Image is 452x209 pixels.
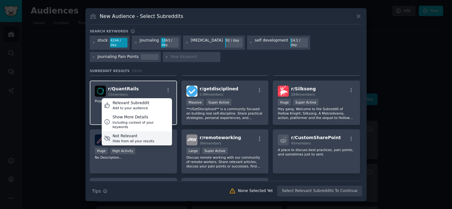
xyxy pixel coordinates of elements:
[140,38,159,48] div: Journaling
[92,188,101,195] span: Tips
[95,134,106,145] img: pens
[225,38,243,43] div: 92 / day
[113,100,149,106] div: Relevant Subreddit
[110,38,127,48] div: 4244 / day
[112,120,169,129] div: Including context of your keywords
[202,148,228,154] div: Super Active
[278,86,289,97] img: Silksong
[191,38,223,48] div: [MEDICAL_DATA]
[113,133,154,139] div: Not Relevant
[291,141,311,145] span: 45 members
[90,186,110,197] button: Tips
[113,139,154,143] div: Hide from all your results
[161,38,179,48] div: 1063 / day
[291,135,341,140] span: r/ CustomSharePoint
[90,69,130,73] span: Subreddit Results
[110,148,136,154] div: High Activity
[291,93,315,96] span: 284k members
[112,115,169,120] div: Show More Details
[108,86,139,91] span: r/ QuantRails
[100,13,183,20] h3: New Audience - Select Subreddits
[132,69,142,73] span: 53 / 54
[200,141,221,145] span: 36k members
[206,99,232,105] div: Super Active
[98,38,108,48] div: stuck
[200,93,223,96] span: 2.0M members
[290,38,308,48] div: 14.1 / day
[186,86,197,97] img: getdisciplined
[108,93,128,96] span: 15 members
[186,148,200,154] div: Large
[293,99,319,105] div: Super Active
[186,134,197,145] img: remoteworking
[95,148,108,154] div: Huge
[238,188,273,194] div: None Selected Yet
[186,99,204,105] div: Massive
[95,155,172,160] p: No Description...
[113,106,149,110] div: Add to your audience
[90,29,128,33] h3: Search keywords
[291,86,316,91] span: r/ Silksong
[170,54,218,60] input: New Keyword
[200,86,239,91] span: r/ getdisciplined
[200,135,241,140] span: r/ remoteworking
[278,148,355,156] p: A place to discuss best practices, pain points, and sometimes just to vent.
[186,155,264,168] p: Discuss remote working with our community of remote workers. Share relevant articles, discuss you...
[98,54,139,60] div: Journaling Pain Points
[278,107,355,120] p: Hey gang, Welcome to the Subreddit of Hollow Knight: Silksong. A Metroidvania, action, platformer...
[278,99,291,105] div: Huge
[186,107,264,120] p: **r/GetDisciplined** is a community focused on building real self-discipline. Share practical str...
[255,38,288,48] div: self development
[95,86,106,97] img: QuantRails
[95,99,172,103] p: Project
